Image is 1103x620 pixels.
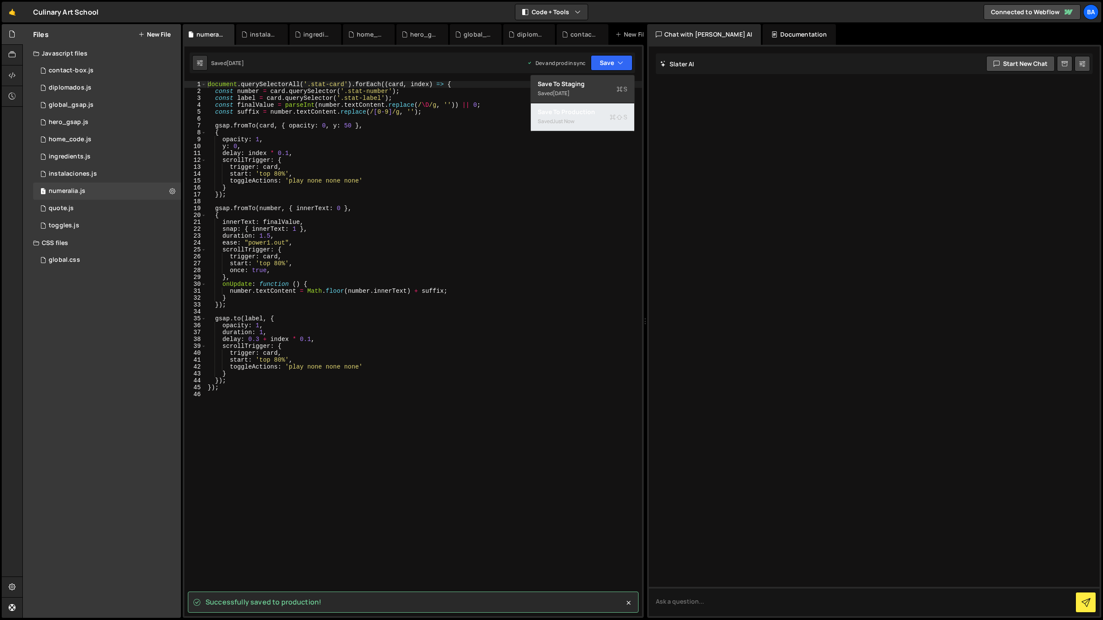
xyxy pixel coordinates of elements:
[184,356,206,363] div: 41
[33,217,181,234] div: 15007/42269.js
[184,239,206,246] div: 24
[49,67,93,74] div: contact-box.js
[184,129,206,136] div: 8
[184,294,206,301] div: 32
[33,7,98,17] div: Culinary Art School
[184,108,206,115] div: 5
[184,315,206,322] div: 35
[184,370,206,377] div: 43
[660,60,695,68] h2: Slater AI
[530,75,635,132] div: Code + Tools
[33,200,181,217] div: 15007/43268.js
[184,267,206,274] div: 28
[464,30,491,39] div: global_gsap.js
[33,131,181,148] div: 15007/39339.js
[517,30,545,39] div: diplomados.js
[184,301,206,308] div: 33
[184,102,206,108] div: 4
[184,170,206,177] div: 14
[184,95,206,102] div: 3
[553,90,570,97] div: [DATE]
[357,30,384,39] div: home_code.js
[49,118,88,126] div: hero_gsap.js
[986,56,1055,71] button: Start new chat
[184,322,206,329] div: 36
[184,136,206,143] div: 9
[184,391,206,398] div: 46
[184,350,206,356] div: 40
[33,114,181,131] div: 15007/39147.js
[33,251,181,269] div: 15007/42038.css
[184,212,206,219] div: 20
[617,85,627,93] span: S
[538,88,627,99] div: Saved
[49,153,90,161] div: ingredients.js
[23,45,181,62] div: Javascript files
[33,183,181,200] div: 15007/42235.js
[184,191,206,198] div: 17
[41,189,46,195] span: 1
[33,96,181,114] div: 15007/39144.js
[184,363,206,370] div: 42
[610,113,627,121] span: S
[410,30,438,39] div: hero_gsap.js
[49,256,80,264] div: global.css
[33,62,181,79] div: 15007/44676.js
[184,329,206,336] div: 37
[184,260,206,267] div: 27
[227,59,244,67] div: [DATE]
[184,150,206,157] div: 11
[184,253,206,260] div: 26
[531,75,634,103] button: Save to StagingS Saved[DATE]
[250,30,277,39] div: instalaciones.js
[984,4,1081,20] a: Connected to Webflow
[591,55,633,71] button: Save
[184,157,206,164] div: 12
[553,118,574,125] div: just now
[647,24,761,45] div: Chat with [PERSON_NAME] AI
[184,115,206,122] div: 6
[303,30,331,39] div: ingredients.js
[763,24,835,45] div: Documentation
[515,4,588,20] button: Code + Tools
[184,198,206,205] div: 18
[184,219,206,226] div: 21
[49,187,85,195] div: numeralia.js
[184,308,206,315] div: 34
[184,143,206,150] div: 10
[527,59,586,67] div: Dev and prod in sync
[211,59,244,67] div: Saved
[184,164,206,170] div: 13
[184,274,206,281] div: 29
[570,30,598,39] div: contact-box.js
[138,31,171,38] button: New File
[184,377,206,384] div: 44
[538,116,627,127] div: Saved
[49,101,93,109] div: global_gsap.js
[49,205,74,212] div: quote.js
[184,184,206,191] div: 16
[33,79,181,96] div: 15007/41507.js
[1083,4,1099,20] a: Ba
[184,81,206,88] div: 1
[184,88,206,95] div: 2
[33,148,181,165] div: 15007/40941.js
[33,165,181,183] div: 15007/42652.js
[49,136,91,143] div: home_code.js
[49,170,97,178] div: instalaciones.js
[33,30,49,39] h2: Files
[538,108,627,116] div: Save to Production
[184,343,206,350] div: 39
[184,288,206,294] div: 31
[49,84,91,92] div: diplomados.js
[206,597,321,607] span: Successfully saved to production!
[184,336,206,343] div: 38
[2,2,23,22] a: 🤙
[49,222,79,229] div: toggles.js
[184,205,206,212] div: 19
[184,281,206,288] div: 30
[538,80,627,88] div: Save to Staging
[184,246,206,253] div: 25
[184,177,206,184] div: 15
